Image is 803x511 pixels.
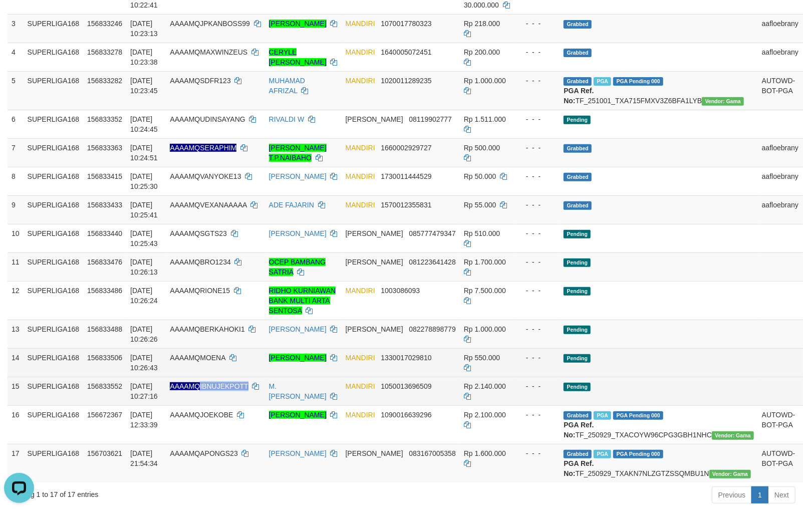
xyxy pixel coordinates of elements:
span: [PERSON_NAME] [346,325,403,333]
span: PGA Pending [613,411,663,420]
span: 156833246 [87,20,122,28]
span: AAAAMQBERKAHOKI1 [170,325,244,333]
span: Rp 7.500.000 [464,287,506,295]
a: Next [768,486,795,503]
span: Nama rekening ada tanda titik/strip, harap diedit [170,144,236,152]
span: [DATE] 10:23:38 [130,48,158,66]
span: [PERSON_NAME] [346,449,403,457]
span: Rp 1.600.000 [464,449,506,457]
td: TF_250929_TXAKN7NLZGTZSSQMBU1N [560,444,757,482]
a: [PERSON_NAME] [269,354,327,362]
span: Pending [564,259,591,267]
td: 16 [8,405,24,444]
span: [DATE] 10:24:51 [130,144,158,162]
span: MANDIRI [346,382,375,390]
span: Rp 1.000.000 [464,325,506,333]
div: - - - [518,257,556,267]
div: - - - [518,171,556,181]
span: Rp 55.000 [464,201,496,209]
span: Vendor URL: https://trx31.1velocity.biz [712,431,754,440]
span: Vendor URL: https://trx31.1velocity.biz [702,97,744,106]
span: MANDIRI [346,354,375,362]
span: 156833476 [87,258,122,266]
span: [PERSON_NAME] [346,115,403,123]
span: 156833415 [87,172,122,180]
td: 11 [8,252,24,281]
td: 8 [8,167,24,195]
span: Pending [564,326,591,334]
a: Previous [712,486,752,503]
div: Showing 1 to 17 of 17 entries [8,485,327,499]
span: Pending [564,354,591,363]
span: [DATE] 10:25:41 [130,201,158,219]
span: AAAAMQMOENA [170,354,225,362]
span: [DATE] 12:33:39 [130,411,158,429]
span: Grabbed [564,49,592,57]
span: Copy 1050013696509 to clipboard [381,382,431,390]
span: Vendor URL: https://trx31.1velocity.biz [709,470,751,478]
span: 156833363 [87,144,122,152]
b: PGA Ref. No: [564,421,594,439]
span: Copy 1570012355831 to clipboard [381,201,431,209]
td: SUPERLIGA168 [24,14,84,43]
td: 3 [8,14,24,43]
span: MANDIRI [346,201,375,209]
td: AUTOWD-BOT-PGA [758,71,802,110]
td: 17 [8,444,24,482]
span: [PERSON_NAME] [346,229,403,237]
span: Rp 200.000 [464,48,500,56]
td: 6 [8,110,24,138]
span: Marked by aafsengchandara [594,411,611,420]
td: aafloebrany [758,14,802,43]
span: Copy 1090016639296 to clipboard [381,411,431,419]
span: [DATE] 21:54:34 [130,449,158,467]
span: AAAAMQUDINSAYANG [170,115,245,123]
div: - - - [518,381,556,391]
span: Rp 500.000 [464,144,500,152]
td: SUPERLIGA168 [24,71,84,110]
span: AAAAMQVEXANAAAAA [170,201,246,209]
span: MANDIRI [346,287,375,295]
span: AAAAMQSGTS23 [170,229,227,237]
span: AAAAMQAPONGS23 [170,449,237,457]
span: 156703621 [87,449,122,457]
td: SUPERLIGA168 [24,110,84,138]
span: Pending [564,287,591,296]
td: 9 [8,195,24,224]
span: 156833282 [87,77,122,85]
span: Copy 1730011444529 to clipboard [381,172,431,180]
div: - - - [518,448,556,458]
a: [PERSON_NAME] [269,229,327,237]
span: Grabbed [564,411,592,420]
span: Pending [564,230,591,238]
span: Grabbed [564,173,592,181]
div: - - - [518,324,556,334]
div: - - - [518,410,556,420]
span: Rp 2.100.000 [464,411,506,419]
span: MANDIRI [346,144,375,152]
td: AUTOWD-BOT-PGA [758,444,802,482]
span: Copy 082278898779 to clipboard [409,325,455,333]
div: - - - [518,353,556,363]
span: [DATE] 10:26:13 [130,258,158,276]
span: 156833506 [87,354,122,362]
span: [DATE] 10:25:43 [130,229,158,247]
span: AAAAMQJOEKOBE [170,411,233,419]
td: SUPERLIGA168 [24,138,84,167]
span: 156833278 [87,48,122,56]
a: [PERSON_NAME] [269,325,327,333]
a: [PERSON_NAME] [269,172,327,180]
td: 14 [8,348,24,377]
div: - - - [518,47,556,57]
span: MANDIRI [346,20,375,28]
span: Marked by aafsoycanthlai [594,77,611,86]
a: 1 [751,486,768,503]
td: SUPERLIGA168 [24,377,84,405]
span: Rp 50.000 [464,172,496,180]
span: [DATE] 10:27:16 [130,382,158,400]
td: SUPERLIGA168 [24,320,84,348]
td: SUPERLIGA168 [24,281,84,320]
span: Copy 081223641428 to clipboard [409,258,455,266]
a: [PERSON_NAME] T.P.NAIBAHO [269,144,327,162]
span: Marked by aafchhiseyha [594,450,611,458]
